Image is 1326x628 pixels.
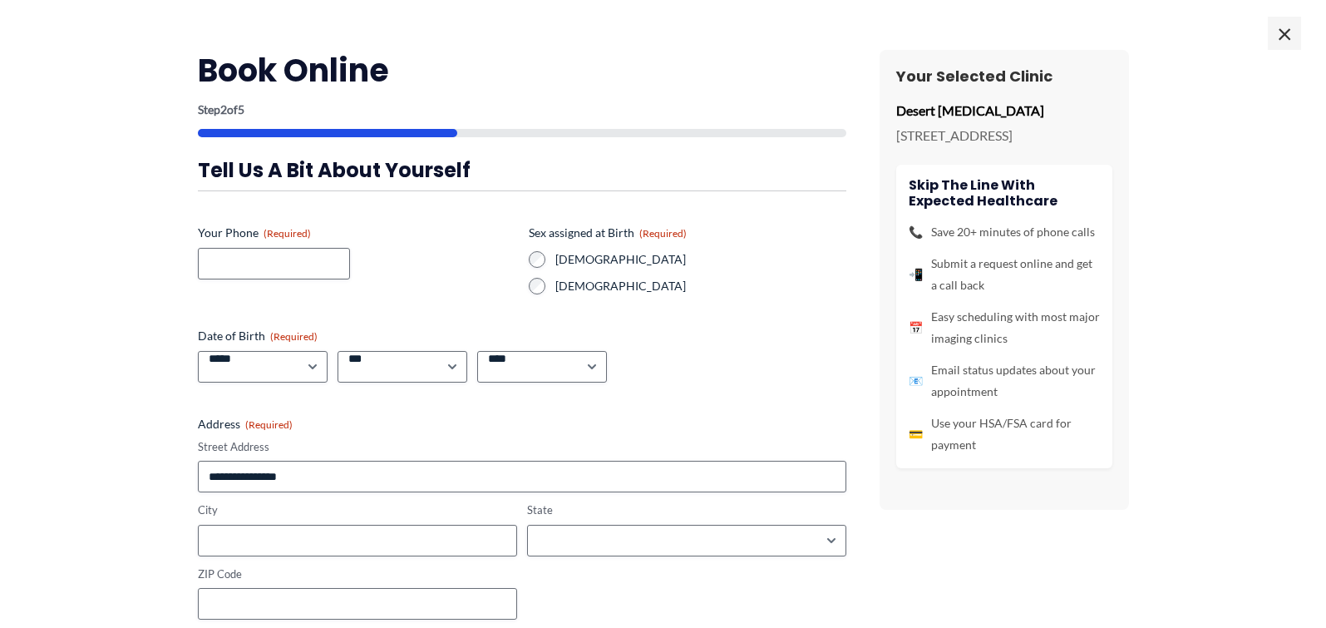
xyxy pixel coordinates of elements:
label: [DEMOGRAPHIC_DATA] [555,251,846,268]
span: (Required) [264,227,311,240]
label: [DEMOGRAPHIC_DATA] [555,278,846,294]
span: (Required) [245,418,293,431]
span: × [1268,17,1301,50]
span: 📧 [909,370,923,392]
span: 💳 [909,423,923,445]
p: Step of [198,104,846,116]
span: 2 [220,102,227,116]
label: Street Address [198,439,846,455]
p: [STREET_ADDRESS] [896,123,1112,148]
li: Use your HSA/FSA card for payment [909,413,1100,456]
span: (Required) [639,227,687,240]
li: Submit a request online and get a call back [909,253,1100,296]
span: 📞 [909,221,923,243]
h2: Book Online [198,50,846,91]
label: Your Phone [198,225,515,241]
label: State [527,502,846,518]
h3: Your Selected Clinic [896,67,1112,86]
span: 5 [238,102,244,116]
h4: Skip the line with Expected Healthcare [909,177,1100,209]
h3: Tell us a bit about yourself [198,157,846,183]
label: City [198,502,517,518]
span: 📅 [909,317,923,339]
li: Easy scheduling with most major imaging clinics [909,306,1100,349]
li: Email status updates about your appointment [909,359,1100,403]
legend: Sex assigned at Birth [529,225,687,241]
span: (Required) [270,330,318,343]
legend: Address [198,416,293,433]
p: Desert [MEDICAL_DATA] [896,98,1112,123]
label: ZIP Code [198,566,517,582]
li: Save 20+ minutes of phone calls [909,221,1100,243]
span: 📲 [909,264,923,285]
legend: Date of Birth [198,328,318,344]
